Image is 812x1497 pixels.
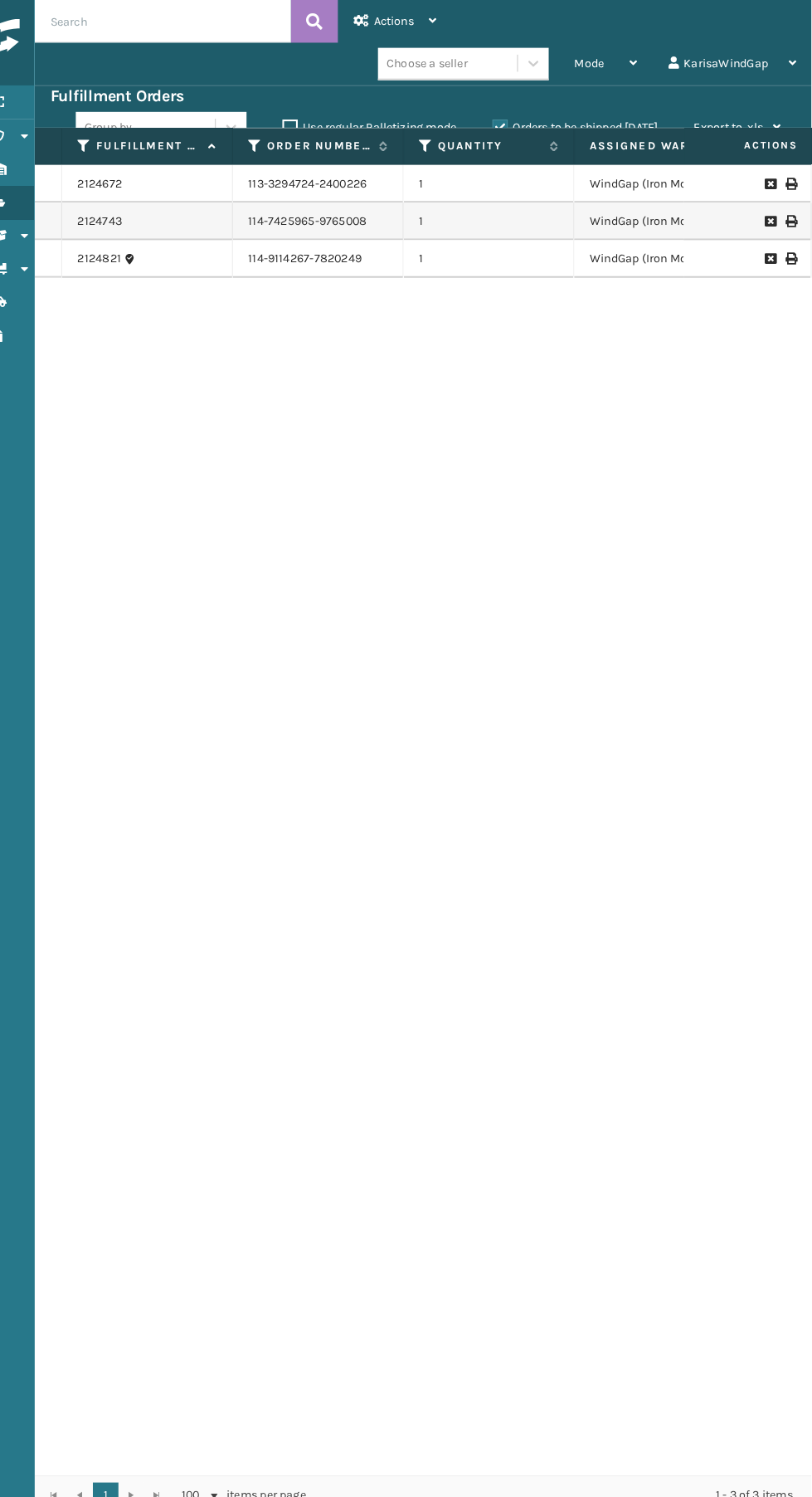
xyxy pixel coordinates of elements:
[669,1479,727,1490] a: Terms of Use
[250,233,416,270] td: 114-9114267-7820249
[729,1479,792,1490] a: Privacy Policy
[581,55,610,69] span: Mode
[200,1445,225,1461] span: 100
[449,134,549,149] label: Quantity
[698,117,765,131] span: Export to .xls
[117,134,217,149] label: Fulfillment Order Id
[766,173,776,184] i: Request to Be Cancelled
[12,18,162,66] img: logo
[416,233,581,270] td: 1
[344,1445,794,1461] div: 1 - 3 of 3 items
[693,128,809,155] span: Actions
[596,134,715,149] label: Assigned Warehouse
[200,1441,321,1465] span: items per page
[786,209,796,221] i: Print Label
[105,115,152,133] div: Group by
[581,160,747,197] td: WindGap (Iron Mountain)
[502,117,663,131] label: Orders to be shipped [DATE]
[416,160,581,197] td: 1
[99,170,142,187] a: 2124672
[298,117,467,131] label: Use regular Palletizing mode
[250,160,416,197] td: 113-3294724-2400226
[387,13,425,27] span: Actions
[786,246,796,257] i: Print Label
[581,197,747,233] td: WindGap (Iron Mountain)
[250,197,416,233] td: 114-7425965-9765008
[114,1441,139,1465] a: 1
[766,246,776,257] i: Request to Be Cancelled
[99,207,142,223] a: 2124743
[581,233,747,270] td: WindGap (Iron Mountain)
[786,173,796,184] i: Print Label
[673,41,797,83] div: KarisaWindGap
[416,197,581,233] td: 1
[77,1472,265,1497] p: Copyright 2023 [PERSON_NAME]™ v 1.0.191
[669,1472,792,1497] div: |
[766,209,776,221] i: Request to Be Cancelled
[399,53,478,71] div: Choose a seller
[72,84,202,104] h3: Fulfillment Orders
[283,134,383,149] label: Order Number
[99,243,141,260] a: 2124821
